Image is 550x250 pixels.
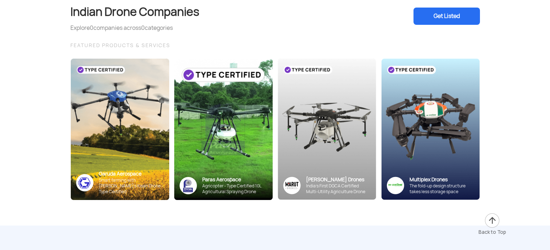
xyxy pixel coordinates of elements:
[484,213,500,228] img: ic_arrow-up.png
[180,177,197,194] img: paras-logo-banner.png
[306,176,371,183] div: [PERSON_NAME] Drones
[410,183,474,195] div: The fold-up design structure takes less storage space
[479,228,506,236] div: Back to Top
[99,171,164,177] div: Garuda Aerospace
[70,24,199,32] div: Explore companies across categories
[99,177,164,195] div: Smart farming with [PERSON_NAME]’s Kisan Drone - Type Certified
[202,183,267,195] div: Agricopter - Type Certified 10L Agricultural Spraying Drone
[76,174,93,191] img: ic_garuda_sky.png
[413,8,480,25] div: Get Listed
[387,177,404,194] img: ic_multiplex_sky.png
[410,176,474,183] div: Multiplex Drones
[381,59,480,200] img: bg_multiplex_sky.png
[71,59,169,200] img: bg_garuda_sky.png
[70,41,480,50] div: FEATURED PRODUCTS & SERVICES
[141,24,145,32] span: 0
[306,183,371,195] div: India’s First DGCA Certified Multi-Utility Agriculture Drone
[202,176,267,183] div: Paras Aerospace
[283,177,301,194] img: Group%2036313.png
[90,24,93,32] span: 0
[278,59,376,200] img: bg_marut_sky.png
[174,59,273,200] img: paras-card.png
